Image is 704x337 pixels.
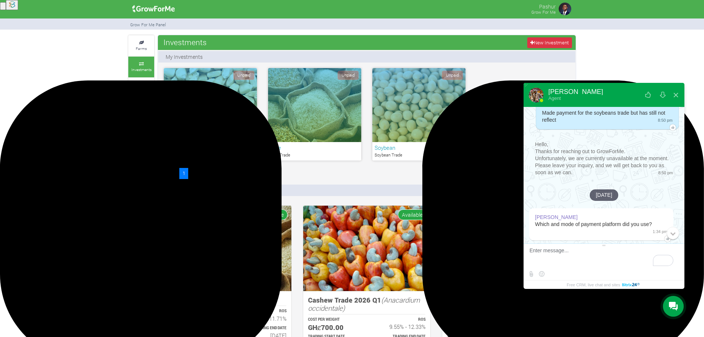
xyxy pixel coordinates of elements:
span: Which and mode of payment platform did you use? [535,221,652,227]
button: Close widget [669,86,683,104]
button: Download conversation history [656,86,669,104]
span: Free CRM, live chat and sites [567,280,620,289]
button: Select emoticon [537,269,546,279]
div: [PERSON_NAME] [548,88,603,95]
nav: Page Navigation [164,168,203,179]
div: [DATE] [590,189,618,201]
label: Send file [527,269,536,279]
button: Rate our service [642,86,655,104]
div: Agent [548,95,603,101]
span: 1:34 pm [649,228,667,235]
a: 1 [179,168,188,179]
div: [PERSON_NAME] [535,214,578,221]
a: Free CRM, live chat and sites [567,280,641,289]
span: 8:50 pm [654,169,673,176]
textarea: To enrich screen reader interactions, please activate Accessibility in Grammarly extension settings [529,247,677,267]
span: Hello, Thanks for reaching out to GrowForMe. Unfortunately, we are currently unavailable at the m... [535,141,669,175]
